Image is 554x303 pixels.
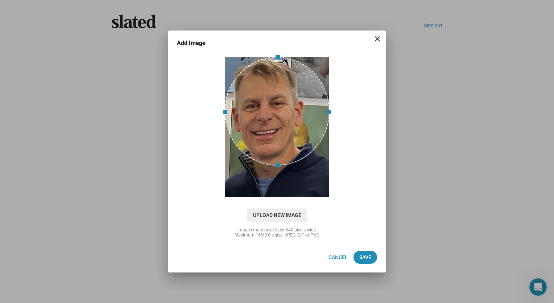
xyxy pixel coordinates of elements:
span: Upload New Image [247,209,307,222]
h3: Add Image [177,39,216,47]
div: Images must be at least 640 pixels wide. Maximum 16MB file size. JPEG, GIF, or PNG [204,227,350,238]
span: Cancel [328,251,348,264]
button: Cancel [323,251,354,264]
mat-icon: close [373,35,382,43]
button: Save [354,251,377,264]
span: Save [359,251,371,264]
